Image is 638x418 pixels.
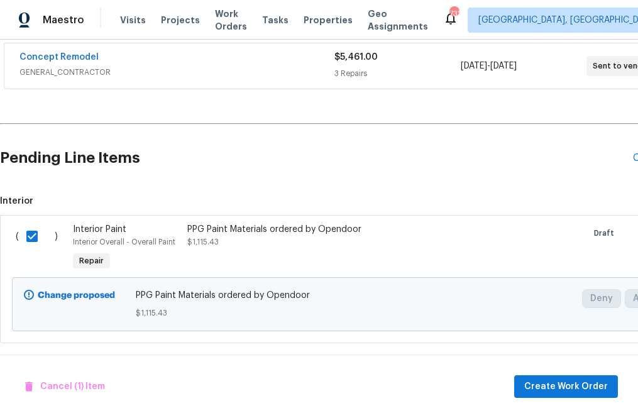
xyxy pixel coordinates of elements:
[74,255,109,267] span: Repair
[215,8,247,33] span: Work Orders
[120,14,146,26] span: Visits
[461,62,487,70] span: [DATE]
[582,289,621,308] button: Deny
[161,14,200,26] span: Projects
[20,375,110,399] button: Cancel (1) Item
[187,238,219,246] span: $1,115.43
[38,291,115,300] b: Change proposed
[334,67,460,80] div: 3 Repairs
[304,14,353,26] span: Properties
[25,379,105,395] span: Cancel (1) Item
[594,227,619,239] span: Draft
[514,375,618,399] button: Create Work Order
[12,219,69,277] div: ( )
[43,14,84,26] span: Maestro
[368,8,428,33] span: Geo Assignments
[136,307,575,319] span: $1,115.43
[19,66,334,79] span: GENERAL_CONTRACTOR
[187,223,409,236] div: PPG Paint Materials ordered by Opendoor
[524,379,608,395] span: Create Work Order
[449,8,458,20] div: 732
[19,53,99,62] a: Concept Remodel
[334,53,378,62] span: $5,461.00
[490,62,517,70] span: [DATE]
[461,60,517,72] span: -
[136,289,575,302] span: PPG Paint Materials ordered by Opendoor
[73,225,126,234] span: Interior Paint
[262,16,289,25] span: Tasks
[73,238,175,246] span: Interior Overall - Overall Paint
